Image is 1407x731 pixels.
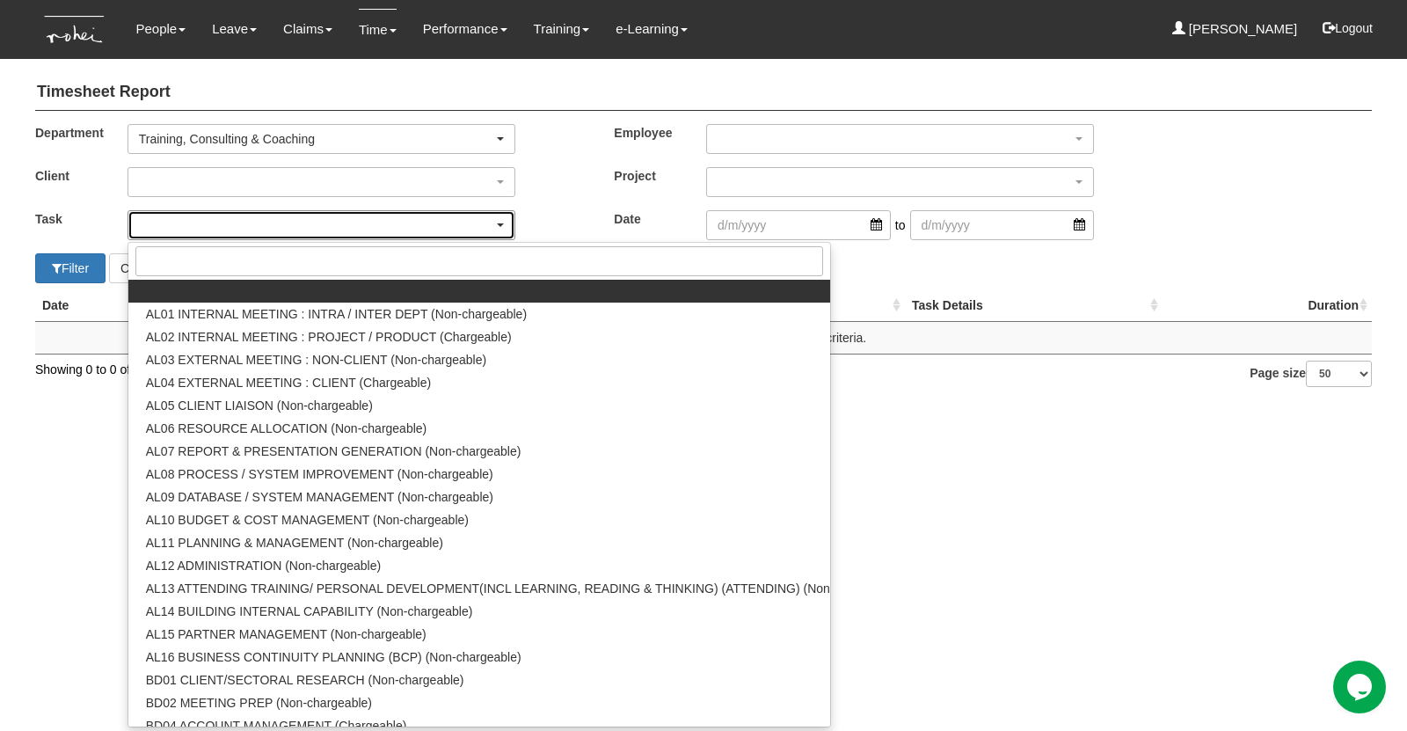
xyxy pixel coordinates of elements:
[146,557,381,574] span: AL12 ADMINISTRATION (Non-chargeable)
[146,603,473,620] span: AL14 BUILDING INTERNAL CAPABILITY (Non-chargeable)
[146,442,521,460] span: AL07 REPORT & PRESENTATION GENERATION (Non-chargeable)
[706,210,891,240] input: d/m/yyyy
[22,210,114,228] label: Task
[283,9,332,49] a: Claims
[601,210,693,228] label: Date
[22,167,114,185] label: Client
[601,124,693,142] label: Employee
[534,9,590,49] a: Training
[146,534,443,552] span: AL11 PLANNING & MANAGEMENT (Non-chargeable)
[146,397,373,414] span: AL05 CLIENT LIAISON (Non-chargeable)
[212,9,257,49] a: Leave
[1310,7,1385,49] button: Logout
[146,511,469,529] span: AL10 BUDGET & COST MANAGEMENT (Non-chargeable)
[1163,289,1372,322] th: Duration : activate to sort column ascending
[423,9,507,49] a: Performance
[146,580,900,597] span: AL13 ATTENDING TRAINING/ PERSONAL DEVELOPMENT(INCL LEARNING, READING & THINKING) (ATTENDING) (Non...
[910,210,1095,240] input: d/m/yyyy
[146,328,512,346] span: AL02 INTERNAL MEETING : PROJECT / PRODUCT (Chargeable)
[35,321,1372,354] td: No matching records found. Please check your filter criteria.
[22,124,114,142] label: Department
[1333,661,1389,713] iframe: chat widget
[1172,9,1298,49] a: [PERSON_NAME]
[601,167,693,185] label: Project
[135,9,186,49] a: People
[359,9,397,50] a: Time
[146,648,521,666] span: AL16 BUSINESS CONTINUITY PLANNING (BCP) (Non-chargeable)
[146,351,486,369] span: AL03 EXTERNAL MEETING : NON-CLIENT (Non-chargeable)
[35,289,173,322] th: Date : activate to sort column ascending
[35,253,106,283] button: Filter
[1306,361,1372,387] select: Page size
[905,289,1163,322] th: Task Details : activate to sort column ascending
[146,465,493,483] span: AL08 PROCESS / SYSTEM IMPROVEMENT (Non-chargeable)
[146,305,527,323] span: AL01 INTERNAL MEETING : INTRA / INTER DEPT (Non-chargeable)
[146,420,427,437] span: AL06 RESOURCE ALLOCATION (Non-chargeable)
[146,374,431,391] span: AL04 EXTERNAL MEETING : CLIENT (Chargeable)
[35,75,1372,111] h4: Timesheet Report
[616,9,688,49] a: e-Learning
[891,210,910,240] span: to
[109,253,192,283] button: Clear Filter
[139,130,493,148] div: Training, Consulting & Coaching
[128,124,515,154] button: Training, Consulting & Coaching
[146,488,493,506] span: AL09 DATABASE / SYSTEM MANAGEMENT (Non-chargeable)
[1250,361,1372,387] label: Page size
[146,671,464,689] span: BD01 CLIENT/SECTORAL RESEARCH (Non-chargeable)
[146,694,372,712] span: BD02 MEETING PREP (Non-chargeable)
[135,246,823,276] input: Search
[146,625,426,643] span: AL15 PARTNER MANAGEMENT (Non-chargeable)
